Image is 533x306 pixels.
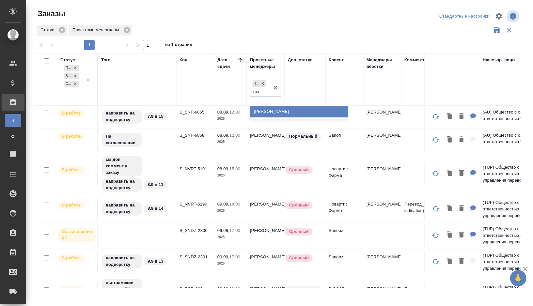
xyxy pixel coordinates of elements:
p: направить на подверстку [106,178,138,191]
div: split button [438,11,491,22]
p: 2025 [217,234,243,240]
p: Срочный [289,228,309,235]
p: [PERSON_NAME] [367,109,398,115]
p: Нормальный [289,133,317,140]
p: 17:00 [229,254,240,259]
p: Новартис Фарма [329,166,360,179]
p: S_NVRT-5191 [180,166,211,172]
button: Для КМ: Перевод_Uperio (new indication)_request [467,202,479,215]
td: [PERSON_NAME] [247,198,285,221]
p: Sanofi [329,132,360,139]
div: Статус [60,57,75,63]
p: направить на подверстку [106,202,138,215]
p: S_NVRT-5190 [180,201,211,207]
button: Удалить [456,110,467,123]
p: 9.9 в 13 [148,258,164,265]
div: направить на подверстку, 7.9 в 15 [101,109,173,124]
td: [PERSON_NAME] [247,251,285,273]
button: Клонировать [444,133,456,146]
div: Выставляет ПМ после принятия заказа от КМа [57,132,94,141]
p: На согласовании [106,133,138,146]
button: Клонировать [444,287,456,300]
div: Выставляет ПМ после принятия заказа от КМа [57,109,94,118]
p: Согласование КП [62,228,92,241]
div: Подтвержден, В работе, Согласование КП [63,80,80,88]
p: [PERSON_NAME], [PERSON_NAME] [367,286,398,299]
p: BIOCAD [329,286,360,292]
p: 09.09, [217,228,229,233]
div: Код [180,57,187,63]
span: Заказы [36,8,65,19]
div: Выставляет ПМ после принятия заказа от КМа [57,166,94,175]
p: 8.9 в 14 [148,205,164,212]
button: Для КМ: Перевод выписок с вьетнамского/английского на русский – за август 2025, заказчик ООО «Био... [467,287,479,300]
div: Выставляет ПМ после принятия заказа от КМа [57,201,94,210]
button: Обновить [428,132,444,148]
a: В [5,114,21,127]
p: 2025 [217,260,243,267]
button: Обновить [428,254,444,269]
button: Обновить [428,109,444,125]
p: Срочный [289,255,309,261]
td: [PERSON_NAME] [247,129,285,152]
button: Обновить [428,286,444,301]
div: Выставляется автоматически, если на указанный объем услуг необходимо больше времени в стандартном... [285,166,322,175]
p: 14:00 [229,202,240,207]
p: 12:00 [229,133,240,138]
p: [PERSON_NAME] [367,254,398,260]
div: см доп коммент к заказу, направить на подверстку, 8.9 в 11 [101,155,173,192]
p: 09.09, [217,286,229,291]
span: Настроить таблицу [491,8,507,24]
p: 2025 [217,172,243,179]
p: В работе [62,287,81,293]
p: Срочный [289,167,309,173]
p: 08.09, [217,166,229,171]
td: [PERSON_NAME] [247,162,285,185]
p: направить на подверстку [106,110,138,123]
button: Клонировать [444,228,456,242]
p: 2025 [217,115,243,122]
p: Проектные менеджеры [72,27,121,33]
p: В работе [62,110,81,116]
button: Клонировать [444,167,456,180]
p: [PERSON_NAME] [367,166,398,172]
div: Выставляет ПМ после принятия заказа от КМа [57,254,94,263]
div: Статус по умолчанию для стандартных заказов [285,132,322,141]
p: 17:00 [229,228,240,233]
div: Проектные менеджеры [69,25,132,36]
button: Сохранить фильтры [491,24,503,37]
p: Sandoz [329,254,360,260]
p: 09.09, [217,202,229,207]
button: Клонировать [444,110,456,123]
p: [PERSON_NAME] [367,201,398,207]
span: Посмотреть информацию [507,10,521,23]
button: Удалить [456,202,467,215]
p: В работе [62,167,81,173]
p: В работе [62,255,81,261]
td: [PERSON_NAME] [247,283,285,305]
div: [PERSON_NAME] [250,106,348,117]
div: Выставляет ПМ после принятия заказа от КМа [57,286,94,295]
p: 12:00 [229,110,240,115]
p: Sandoz [329,227,360,234]
div: Проектные менеджеры [250,57,281,70]
button: Удалить [456,133,467,146]
div: Доп. статус [288,57,313,63]
p: направить на подверстку [106,255,138,268]
p: см доп коммент к заказу [106,156,138,176]
div: В работе [64,73,72,80]
button: Удалить [456,287,467,300]
p: 7.9 в 15 [148,113,164,120]
a: Ф [5,130,21,143]
div: Комментарии для КМ [404,57,450,63]
div: Статус [37,25,67,36]
p: Статус [40,27,56,33]
button: 🙏 [510,270,526,286]
p: S_SNF-6855 [180,109,211,115]
span: Ф [8,133,18,140]
p: вьетнамские выписки🇻🇳 [106,280,138,293]
p: Нормальный [289,287,317,293]
div: Тэги [101,57,111,63]
button: Клонировать [444,202,456,215]
div: Выставляется автоматически, если на указанный объем услуг необходимо больше времени в стандартном... [285,227,322,236]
